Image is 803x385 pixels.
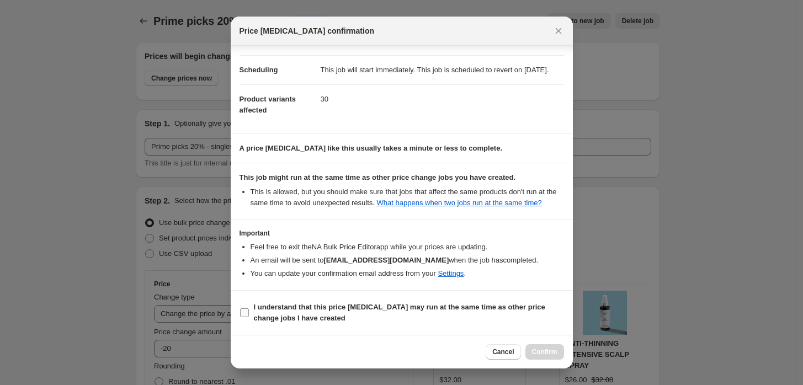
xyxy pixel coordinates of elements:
button: Close [551,23,566,39]
dd: 30 [321,84,564,114]
span: Cancel [492,347,514,356]
a: Settings [438,269,464,277]
b: A price [MEDICAL_DATA] like this usually takes a minute or less to complete. [240,144,503,152]
b: [EMAIL_ADDRESS][DOMAIN_NAME] [323,256,449,264]
li: You can update your confirmation email address from your . [251,268,564,279]
span: Scheduling [240,66,278,74]
dd: This job will start immediately. This job is scheduled to revert on [DATE]. [321,55,564,84]
span: Price [MEDICAL_DATA] confirmation [240,25,375,36]
li: An email will be sent to when the job has completed . [251,255,564,266]
a: What happens when two jobs run at the same time? [377,199,542,207]
h3: Important [240,229,564,238]
li: Feel free to exit the NA Bulk Price Editor app while your prices are updating. [251,242,564,253]
li: This is allowed, but you should make sure that jobs that affect the same products don ' t run at ... [251,186,564,208]
b: This job might run at the same time as other price change jobs you have created. [240,173,516,181]
button: Cancel [486,344,520,360]
b: I understand that this price [MEDICAL_DATA] may run at the same time as other price change jobs I... [254,303,545,322]
span: Product variants affected [240,95,296,114]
